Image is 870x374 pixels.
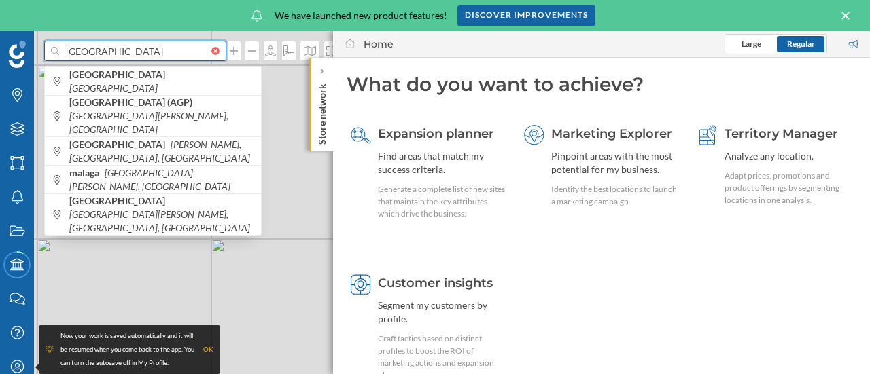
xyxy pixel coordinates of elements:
div: Find areas that match my success criteria. [378,149,506,176]
b: [GEOGRAPHIC_DATA] [69,138,169,150]
b: [GEOGRAPHIC_DATA] [69,195,169,206]
span: Territory Manager [725,126,838,141]
span: Marketing Explorer [551,126,672,141]
div: Analyze any location. [725,149,852,163]
i: [GEOGRAPHIC_DATA][PERSON_NAME], [GEOGRAPHIC_DATA] [69,110,228,135]
span: We have launched new product features! [275,9,447,22]
i: [GEOGRAPHIC_DATA][PERSON_NAME], [GEOGRAPHIC_DATA] [69,167,230,192]
b: malaga [69,167,103,179]
div: Now your work is saved automatically and it will be resumed when you come back to the app. You ca... [60,329,196,370]
i: [GEOGRAPHIC_DATA][PERSON_NAME], [GEOGRAPHIC_DATA], [GEOGRAPHIC_DATA] [69,208,250,233]
div: OK [203,343,213,356]
img: customer-intelligence.svg [351,274,371,295]
div: Generate a complete list of new sites that maintain the key attributes which drive the business. [378,183,506,220]
img: Geoblink Logo [9,41,26,68]
span: Regular [787,39,815,49]
img: explorer.svg [524,125,544,145]
img: search-areas.svg [351,125,371,145]
p: Store network [315,78,329,145]
span: Large [742,39,761,49]
div: Home [364,37,394,51]
span: Customer insights [378,276,493,291]
i: [GEOGRAPHIC_DATA] [69,82,158,94]
div: Segment my customers by profile. [378,299,506,326]
div: What do you want to achieve? [347,71,856,97]
b: [GEOGRAPHIC_DATA] [69,69,169,80]
span: Support [27,10,76,22]
div: Pinpoint areas with the most potential for my business. [551,149,679,176]
i: [PERSON_NAME], [GEOGRAPHIC_DATA], [GEOGRAPHIC_DATA] [69,138,250,164]
div: Identify the best locations to launch a marketing campaign. [551,183,679,208]
div: Adapt prices, promotions and product offerings by segmenting locations in one analysis. [725,170,852,206]
img: territory-manager.svg [697,125,718,145]
span: Expansion planner [378,126,494,141]
b: [GEOGRAPHIC_DATA] (AGP) [69,96,196,108]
